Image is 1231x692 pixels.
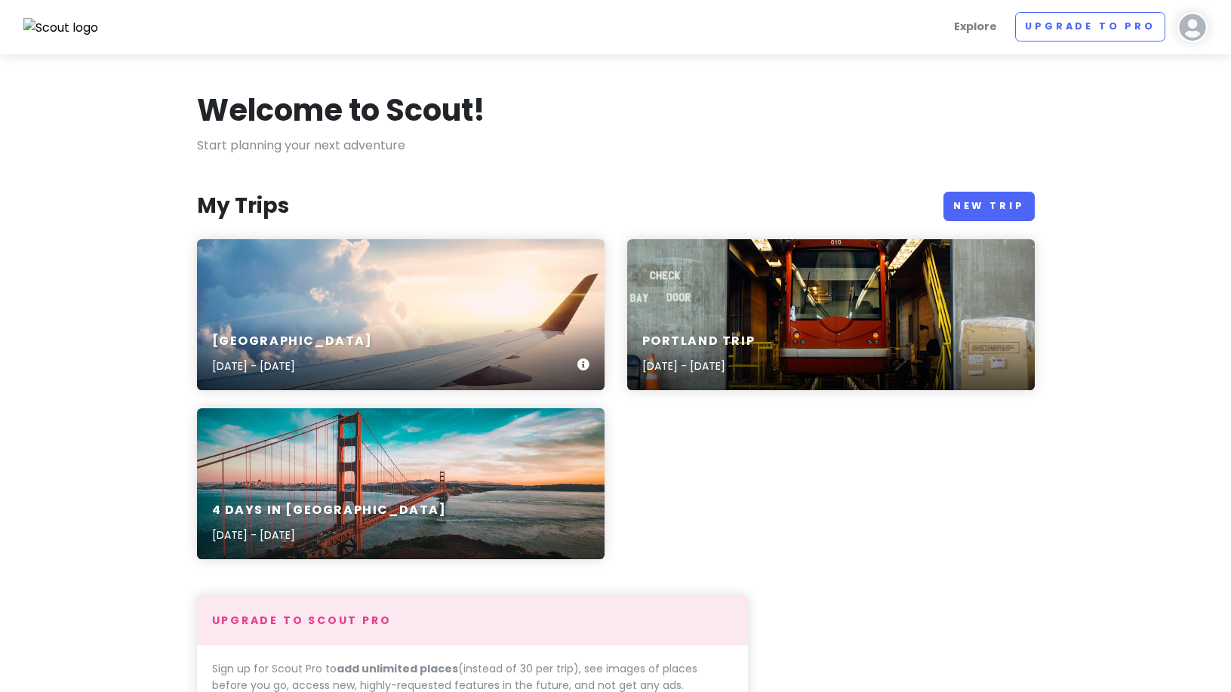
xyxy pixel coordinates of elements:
img: User profile [1177,12,1208,42]
img: Scout logo [23,18,99,38]
a: New Trip [943,192,1035,221]
h6: Portland Trip [642,334,756,349]
h6: [GEOGRAPHIC_DATA] [212,334,373,349]
a: aerial photography of airliner[GEOGRAPHIC_DATA][DATE] - [DATE] [197,239,605,390]
a: Explore [948,12,1003,42]
a: Upgrade to Pro [1015,12,1165,42]
a: red train in between gray concrete wallPortland Trip[DATE] - [DATE] [627,239,1035,390]
a: 4 Days in [GEOGRAPHIC_DATA][DATE] - [DATE] [197,408,605,559]
p: [DATE] - [DATE] [212,358,373,374]
h4: Upgrade to Scout Pro [212,614,733,627]
p: [DATE] - [DATE] [642,358,756,374]
p: [DATE] - [DATE] [212,527,447,543]
strong: add unlimited places [337,661,458,676]
p: Start planning your next adventure [197,136,1035,155]
h6: 4 Days in [GEOGRAPHIC_DATA] [212,503,447,518]
h3: My Trips [197,192,289,220]
h1: Welcome to Scout! [197,91,485,130]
